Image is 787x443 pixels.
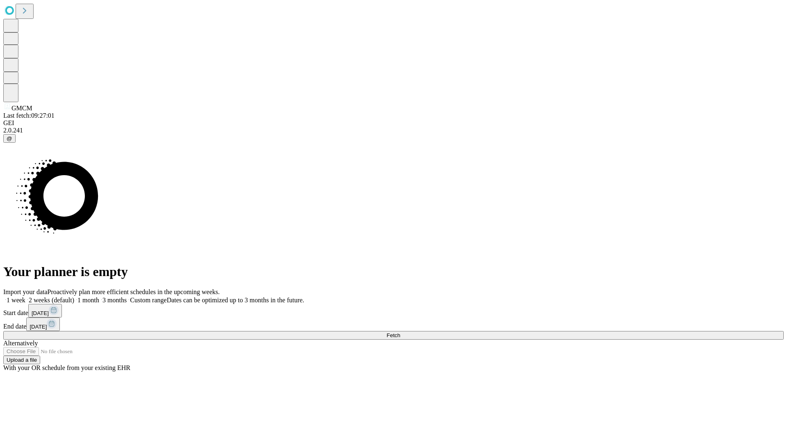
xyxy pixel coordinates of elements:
[3,119,784,127] div: GEI
[102,297,127,304] span: 3 months
[3,288,48,295] span: Import your data
[3,364,130,371] span: With your OR schedule from your existing EHR
[48,288,220,295] span: Proactively plan more efficient schedules in the upcoming weeks.
[26,317,60,331] button: [DATE]
[7,135,12,142] span: @
[3,317,784,331] div: End date
[7,297,25,304] span: 1 week
[30,324,47,330] span: [DATE]
[3,331,784,340] button: Fetch
[387,332,400,338] span: Fetch
[3,264,784,279] h1: Your planner is empty
[3,112,55,119] span: Last fetch: 09:27:01
[167,297,304,304] span: Dates can be optimized up to 3 months in the future.
[3,134,16,143] button: @
[77,297,99,304] span: 1 month
[32,310,49,316] span: [DATE]
[3,127,784,134] div: 2.0.241
[29,297,74,304] span: 2 weeks (default)
[3,356,40,364] button: Upload a file
[3,304,784,317] div: Start date
[11,105,32,112] span: GMCM
[28,304,62,317] button: [DATE]
[130,297,166,304] span: Custom range
[3,340,38,347] span: Alternatively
